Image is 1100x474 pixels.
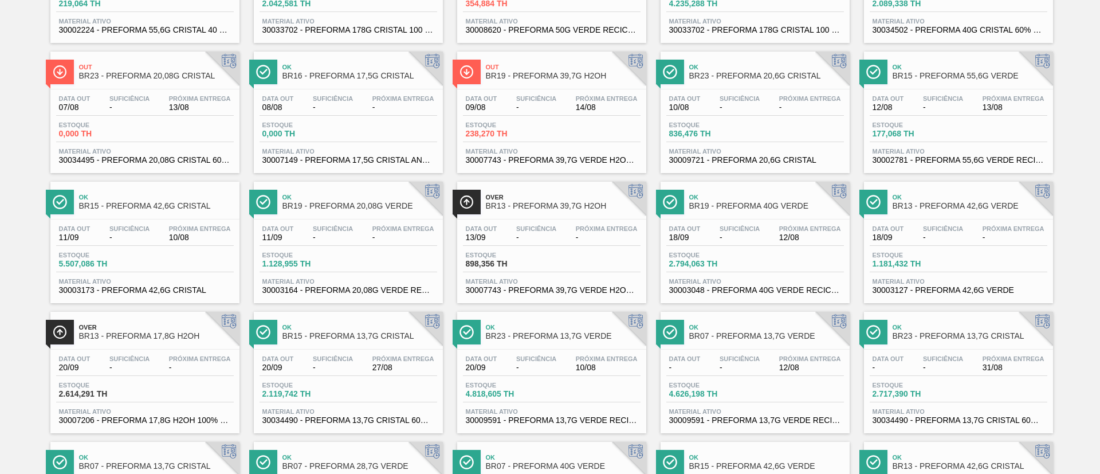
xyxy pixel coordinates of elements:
span: 12/08 [779,233,841,242]
span: Suficiência [313,225,353,232]
span: Suficiência [923,95,963,102]
span: Material ativo [59,148,231,155]
span: Data out [59,225,91,232]
span: - [109,363,150,372]
span: - [313,103,353,112]
span: - [923,363,963,372]
span: - [372,233,434,242]
span: Material ativo [59,18,231,25]
span: Suficiência [516,355,556,362]
span: BR13 - PREFORMA 42,6G CRISTAL [893,462,1047,471]
span: Material ativo [669,408,841,415]
span: Estoque [262,122,343,128]
span: 20/09 [262,363,294,372]
span: Ok [893,324,1047,331]
span: 20/09 [466,363,497,372]
span: Ok [79,194,234,201]
span: 2.614,291 TH [59,390,139,398]
span: Estoque [669,252,749,258]
span: 30007149 - PREFORMA 17,5G CRISTAL ANEL 42MM [262,156,434,164]
a: ÍconeOutBR19 - PREFORMA 39,7G H2OHData out09/08Suficiência-Próxima Entrega14/08Estoque238,270 THM... [449,43,652,173]
span: BR19 - PREFORMA 39,7G H2OH [486,72,641,80]
span: Material ativo [873,148,1044,155]
img: Ícone [459,325,474,339]
span: Material ativo [59,408,231,415]
span: - [109,233,150,242]
span: 11/09 [262,233,294,242]
span: Over [79,324,234,331]
span: Out [486,64,641,70]
a: ÍconeOkBR23 - PREFORMA 13,7G VERDEData out20/09Suficiência-Próxima Entrega10/08Estoque4.818,605 T... [449,303,652,433]
span: Ok [282,64,437,70]
span: - [516,233,556,242]
span: 11/09 [59,233,91,242]
span: BR23 - PREFORMA 13,7G CRISTAL [893,332,1047,340]
span: BR07 - PREFORMA 40G VERDE [486,462,641,471]
span: BR19 - PREFORMA 20,08G VERDE [282,202,437,210]
span: Material ativo [873,408,1044,415]
span: 238,270 TH [466,130,546,138]
span: Suficiência [109,95,150,102]
span: 0,000 TH [262,130,343,138]
span: BR15 - PREFORMA 13,7G CRISTAL [282,332,437,340]
span: 30034490 - PREFORMA 13,7G CRISTAL 60% REC [262,416,434,425]
span: Estoque [262,382,343,389]
span: - [576,233,638,242]
img: Ícone [256,195,270,209]
span: Suficiência [720,355,760,362]
span: Ok [689,194,844,201]
span: BR15 - PREFORMA 55,6G VERDE [893,72,1047,80]
span: - [923,233,963,242]
span: Próxima Entrega [169,225,231,232]
span: - [109,103,150,112]
a: ÍconeOkBR19 - PREFORMA 20,08G VERDEData out11/09Suficiência-Próxima Entrega-Estoque1.128,955 THMa... [245,173,449,303]
span: 30003048 - PREFORMA 40G VERDE RECICLADA [669,286,841,295]
span: 30034490 - PREFORMA 13,7G CRISTAL 60% REC [873,416,1044,425]
span: Data out [669,355,701,362]
span: - [313,233,353,242]
span: 30002224 - PREFORMA 55,6G CRISTAL 40 RECICLADA [59,26,231,34]
span: Material ativo [466,278,638,285]
span: Estoque [59,122,139,128]
span: BR15 - PREFORMA 42,6G VERDE [689,462,844,471]
span: Ok [79,454,234,461]
span: BR07 - PREFORMA 13,7G VERDE [689,332,844,340]
span: Suficiência [516,95,556,102]
a: ÍconeOutBR23 - PREFORMA 20,08G CRISTALData out07/08Suficiência-Próxima Entrega13/08Estoque0,000 T... [42,43,245,173]
span: Ok [282,324,437,331]
span: Próxima Entrega [983,225,1044,232]
span: Estoque [466,122,546,128]
span: 177,068 TH [873,130,953,138]
span: Data out [466,225,497,232]
span: - [720,233,760,242]
img: Ícone [663,195,677,209]
span: Ok [689,324,844,331]
span: 30009591 - PREFORMA 13,7G VERDE RECICLADA [669,416,841,425]
span: BR07 - PREFORMA 13,7G CRISTAL [79,462,234,471]
span: 13/08 [983,103,1044,112]
span: Data out [873,95,904,102]
span: BR23 - PREFORMA 20,08G CRISTAL [79,72,234,80]
span: Estoque [59,382,139,389]
span: Data out [466,95,497,102]
span: BR16 - PREFORMA 17,5G CRISTAL [282,72,437,80]
span: BR13 - PREFORMA 42,6G VERDE [893,202,1047,210]
img: Ícone [866,455,881,469]
span: 12/08 [779,363,841,372]
img: Ícone [663,65,677,79]
span: - [873,363,904,372]
span: Ok [486,454,641,461]
span: Suficiência [109,355,150,362]
span: 30033702 - PREFORMA 178G CRISTAL 100 RECICLADA [669,26,841,34]
span: Próxima Entrega [372,355,434,362]
span: 27/08 [372,363,434,372]
span: Data out [59,355,91,362]
span: 1.181,432 TH [873,260,953,268]
span: Material ativo [466,18,638,25]
img: Ícone [866,325,881,339]
span: 5.507,086 TH [59,260,139,268]
span: 20/09 [59,363,91,372]
span: Material ativo [669,18,841,25]
span: Data out [669,225,701,232]
span: 2.119,742 TH [262,390,343,398]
